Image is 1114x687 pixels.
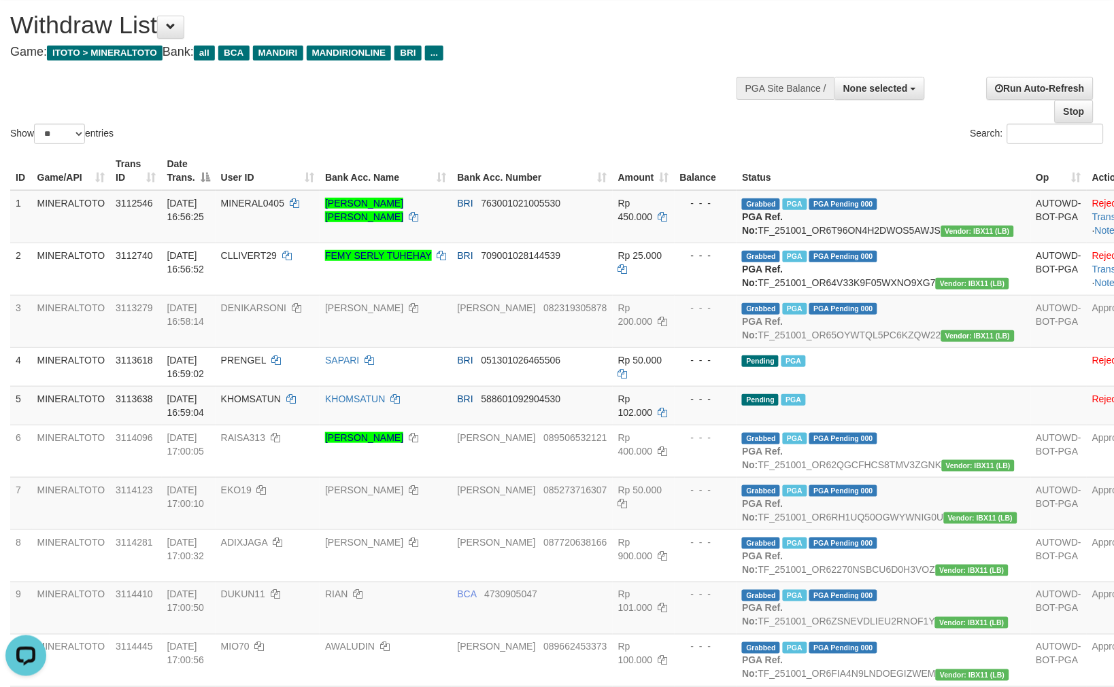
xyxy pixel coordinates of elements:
span: Rp 25.000 [618,250,662,261]
label: Search: [970,124,1104,144]
span: Marked by bylanggota1 [783,538,807,549]
span: PGA Pending [809,485,877,497]
td: MINERALTOTO [32,477,111,529]
th: Date Trans.: activate to sort column descending [162,152,216,190]
th: Balance [675,152,737,190]
span: CLLIVERT29 [221,250,277,261]
td: AUTOWD-BOT-PGA [1031,582,1087,634]
input: Search: [1007,124,1104,144]
span: Grabbed [742,303,780,315]
th: Status [737,152,1030,190]
span: [DATE] 16:59:02 [167,355,205,379]
span: Marked by bylanggota1 [783,642,807,654]
span: BRI [458,355,473,366]
div: - - - [680,588,732,601]
td: MINERALTOTO [32,634,111,686]
td: AUTOWD-BOT-PGA [1031,190,1087,243]
button: None selected [834,77,925,100]
td: 5 [10,386,32,425]
td: AUTOWD-BOT-PGA [1031,477,1087,529]
span: Grabbed [742,642,780,654]
span: Copy 082319305878 to clipboard [543,302,607,313]
td: TF_251001_OR65OYWTQL5PC6KZQW22 [737,295,1030,347]
span: DENIKARSONI [221,302,286,313]
td: AUTOWD-BOT-PGA [1031,529,1087,582]
a: SAPARI [325,355,359,366]
td: 4 [10,347,32,386]
th: Game/API: activate to sort column ascending [32,152,111,190]
b: PGA Ref. No: [742,316,783,340]
div: - - - [680,301,732,315]
button: Open LiveChat chat widget [5,5,46,46]
th: Op: activate to sort column ascending [1031,152,1087,190]
span: [PERSON_NAME] [458,302,536,313]
th: Bank Acc. Name: activate to sort column ascending [320,152,452,190]
span: 3114123 [116,485,153,495]
td: TF_251001_OR64V33K9F05WXNO9XG7 [737,243,1030,295]
span: PRENGEL [221,355,266,366]
h4: Game: Bank: [10,46,729,59]
b: PGA Ref. No: [742,655,783,680]
span: Copy 763001021005530 to clipboard [482,198,561,209]
td: AUTOWD-BOT-PGA [1031,634,1087,686]
span: PGA Pending [809,198,877,210]
a: Run Auto-Refresh [987,77,1094,100]
span: Rp 900.000 [618,537,653,561]
span: PGA Pending [809,433,877,444]
span: Marked by bylanggota2 [783,251,807,262]
a: [PERSON_NAME] [PERSON_NAME] [325,198,403,222]
td: MINERALTOTO [32,243,111,295]
td: AUTOWD-BOT-PGA [1031,295,1087,347]
span: Marked by bylanggota1 [783,303,807,315]
span: [DATE] 16:56:25 [167,198,205,222]
span: Copy 087720638166 to clipboard [543,537,607,548]
span: Grabbed [742,251,780,262]
a: [PERSON_NAME] [325,302,403,313]
span: Grabbed [742,485,780,497]
span: DUKUN11 [221,589,265,600]
span: Vendor URL: https://dashboard.q2checkout.com/secure [941,226,1015,237]
span: [PERSON_NAME] [458,485,536,495]
a: FEMY SERLY TUHEHAY [325,250,431,261]
td: MINERALTOTO [32,425,111,477]
span: 3114410 [116,589,153,600]
span: Copy 051301026465506 to clipboard [482,355,561,366]
span: BRI [458,250,473,261]
span: Grabbed [742,433,780,444]
span: [DATE] 17:00:32 [167,537,205,561]
td: TF_251001_OR6ZSNEVDLIEU2RNOF1Y [737,582,1030,634]
td: 9 [10,582,32,634]
span: Copy 4730905047 to clipboard [484,589,537,600]
span: MANDIRI [253,46,303,60]
a: [PERSON_NAME] [325,537,403,548]
span: Grabbed [742,198,780,210]
td: TF_251001_OR6FIA4N9LNDOEGIZWEM [737,634,1030,686]
span: Copy 089662453373 to clipboard [543,641,607,652]
b: PGA Ref. No: [742,446,783,470]
td: MINERALTOTO [32,529,111,582]
span: Marked by bylanggota1 [783,433,807,444]
td: MINERALTOTO [32,190,111,243]
a: RIAN [325,589,348,600]
span: BRI [394,46,421,60]
span: Rp 101.000 [618,589,653,614]
div: - - - [680,535,732,549]
span: Copy 709001028144539 to clipboard [482,250,561,261]
span: 3112740 [116,250,153,261]
td: TF_251001_OR6RH1UQ50OGWYWNIG0U [737,477,1030,529]
span: Vendor URL: https://dashboard.q2checkout.com/secure [936,278,1009,289]
div: PGA Site Balance / [737,77,834,100]
span: Copy 588601092904530 to clipboard [482,393,561,404]
span: BCA [218,46,249,60]
span: Copy 089506532121 to clipboard [543,432,607,443]
b: PGA Ref. No: [742,603,783,627]
span: Grabbed [742,590,780,601]
span: Vendor URL: https://dashboard.q2checkout.com/secure [942,460,1015,472]
a: AWALUDIN [325,641,375,652]
span: Marked by bylanggota1 [781,355,805,367]
span: Rp 400.000 [618,432,653,457]
td: MINERALTOTO [32,582,111,634]
span: Vendor URL: https://dashboard.q2checkout.com/secure [944,512,1017,524]
b: PGA Ref. No: [742,550,783,575]
span: 3113618 [116,355,153,366]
